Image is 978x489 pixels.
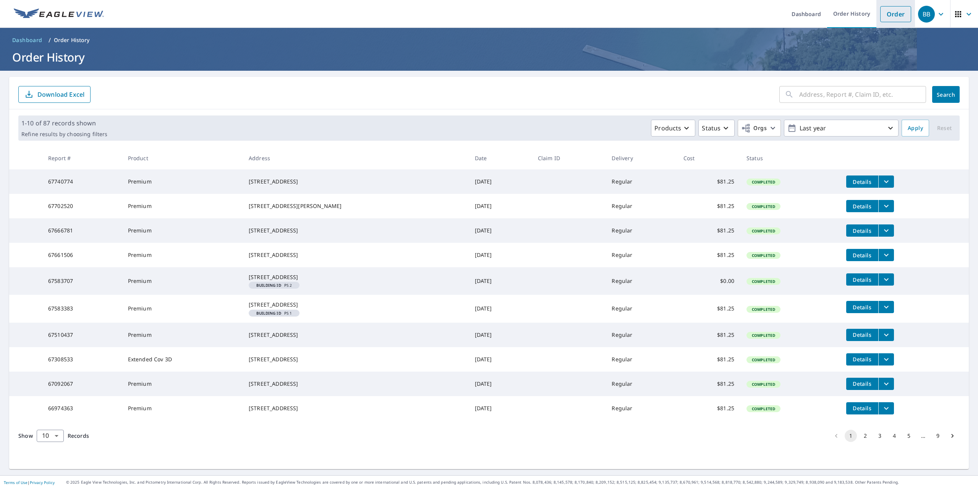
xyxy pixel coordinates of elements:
td: [DATE] [469,323,532,347]
td: $81.25 [677,169,740,194]
span: Completed [747,253,780,258]
td: $81.25 [677,218,740,243]
th: Product [122,147,243,169]
button: detailsBtn-67661506 [846,249,878,261]
p: Products [654,123,681,133]
div: [STREET_ADDRESS] [249,301,463,309]
em: Building ID [256,283,281,287]
th: Cost [677,147,740,169]
a: Dashboard [9,34,45,46]
td: Premium [122,295,243,322]
p: Download Excel [37,90,84,99]
a: Privacy Policy [30,480,55,485]
nav: pagination navigation [829,430,960,442]
td: Premium [122,194,243,218]
button: Search [932,86,960,103]
p: Status [702,123,721,133]
span: Details [851,405,874,412]
span: Apply [908,123,923,133]
input: Address, Report #, Claim ID, etc. [799,84,926,105]
button: Go to page 3 [874,430,886,442]
a: Order [880,6,911,22]
td: $81.25 [677,372,740,396]
button: detailsBtn-67583707 [846,273,878,286]
td: [DATE] [469,372,532,396]
span: Details [851,276,874,283]
div: [STREET_ADDRESS] [249,178,463,185]
div: [STREET_ADDRESS] [249,251,463,259]
td: 67092067 [42,372,122,396]
td: [DATE] [469,267,532,295]
td: Regular [606,396,677,421]
td: Premium [122,243,243,267]
div: [STREET_ADDRESS] [249,227,463,234]
td: 67583707 [42,267,122,295]
td: $81.25 [677,243,740,267]
td: Premium [122,218,243,243]
span: Details [851,331,874,338]
td: Regular [606,169,677,194]
button: Go to next page [946,430,959,442]
p: Refine results by choosing filters [21,131,107,138]
button: Go to page 4 [888,430,900,442]
button: filesDropdownBtn-67308533 [878,353,894,366]
td: 67583383 [42,295,122,322]
td: Regular [606,267,677,295]
th: Delivery [606,147,677,169]
div: 10 [37,425,64,447]
td: Regular [606,194,677,218]
button: Go to page 2 [859,430,871,442]
td: 67740774 [42,169,122,194]
span: Orgs [741,123,767,133]
li: / [49,36,51,45]
td: 67308533 [42,347,122,372]
td: Premium [122,323,243,347]
th: Address [243,147,469,169]
th: Status [740,147,840,169]
span: Completed [747,406,780,411]
td: 67702520 [42,194,122,218]
td: 67661506 [42,243,122,267]
div: BB [918,6,935,23]
div: [STREET_ADDRESS] [249,273,463,281]
button: filesDropdownBtn-67092067 [878,378,894,390]
span: PS 2 [252,283,296,287]
button: filesDropdownBtn-66974363 [878,402,894,414]
button: Download Excel [18,86,91,103]
p: Order History [54,36,90,44]
td: [DATE] [469,396,532,421]
button: Go to page 9 [932,430,944,442]
td: [DATE] [469,243,532,267]
span: Details [851,356,874,363]
td: Regular [606,372,677,396]
th: Report # [42,147,122,169]
button: detailsBtn-67510437 [846,329,878,341]
span: Details [851,178,874,185]
button: Orgs [738,120,781,136]
td: Premium [122,396,243,421]
div: [STREET_ADDRESS] [249,405,463,412]
button: filesDropdownBtn-67666781 [878,224,894,237]
button: page 1 [845,430,857,442]
a: Terms of Use [4,480,28,485]
button: filesDropdownBtn-67740774 [878,175,894,188]
span: Search [938,91,954,98]
td: $0.00 [677,267,740,295]
button: Products [651,120,695,136]
td: [DATE] [469,295,532,322]
td: $81.25 [677,295,740,322]
p: | [4,480,55,485]
button: detailsBtn-66974363 [846,402,878,414]
td: Regular [606,218,677,243]
button: Last year [784,120,899,136]
td: Regular [606,295,677,322]
div: [STREET_ADDRESS] [249,380,463,388]
td: [DATE] [469,347,532,372]
button: filesDropdownBtn-67661506 [878,249,894,261]
div: [STREET_ADDRESS][PERSON_NAME] [249,202,463,210]
td: [DATE] [469,194,532,218]
p: 1-10 of 87 records shown [21,119,107,128]
td: [DATE] [469,218,532,243]
td: $81.25 [677,323,740,347]
span: Details [851,380,874,387]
